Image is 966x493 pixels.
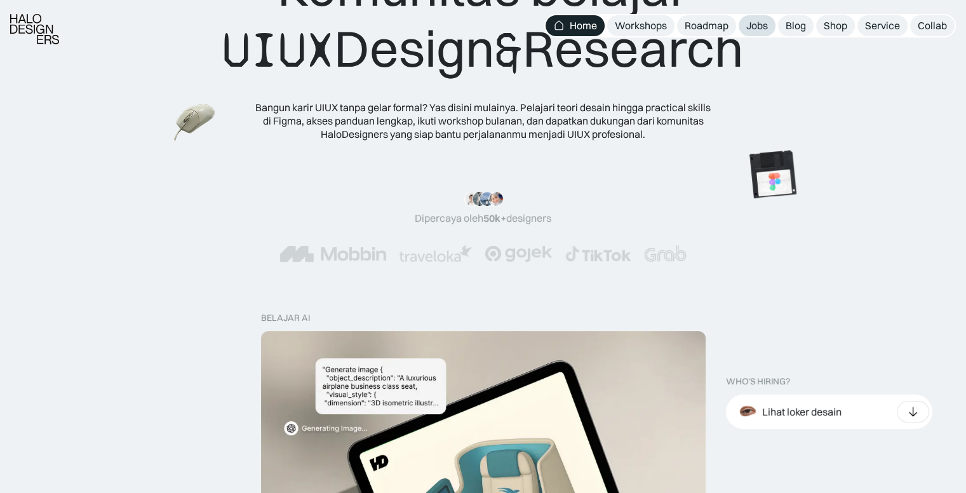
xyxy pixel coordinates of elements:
[546,15,605,36] a: Home
[778,15,814,36] a: Blog
[910,15,955,36] a: Collab
[857,15,908,36] a: Service
[824,19,847,32] div: Shop
[222,20,334,81] span: UIUX
[918,19,947,32] div: Collab
[786,19,806,32] div: Blog
[615,19,667,32] div: Workshops
[677,15,736,36] a: Roadmap
[746,19,768,32] div: Jobs
[570,19,597,32] div: Home
[739,15,775,36] a: Jobs
[415,212,551,225] div: Dipercaya oleh designers
[816,15,855,36] a: Shop
[726,376,790,387] div: WHO’S HIRING?
[483,212,506,224] span: 50k+
[261,313,310,323] div: belajar ai
[495,20,523,81] span: &
[865,19,900,32] div: Service
[255,101,712,140] div: Bangun karir UIUX tanpa gelar formal? Yas disini mulainya. Pelajari teori desain hingga practical...
[762,405,842,419] div: Lihat loker desain
[685,19,728,32] div: Roadmap
[607,15,674,36] a: Workshops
